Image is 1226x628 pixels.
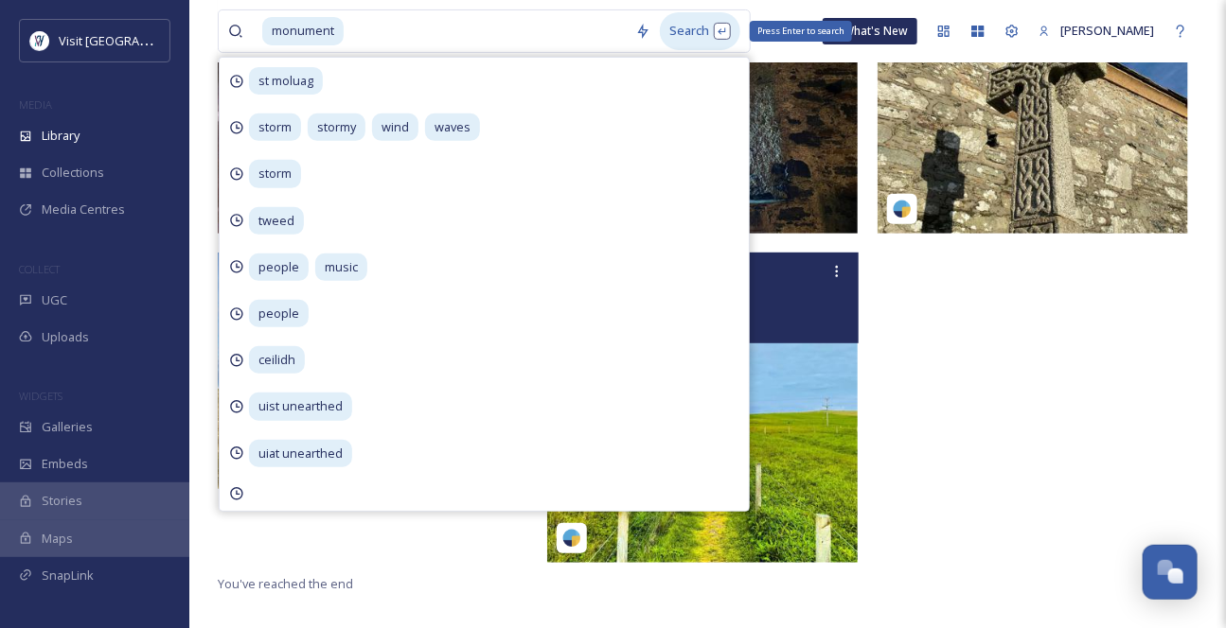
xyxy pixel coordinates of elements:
span: storm [249,113,301,141]
span: Visit [GEOGRAPHIC_DATA] [59,31,205,49]
img: snapsea-logo.png [893,200,912,218]
img: Untitled%20design%20%2897%29.png [30,31,49,50]
span: monument [262,17,344,44]
span: Maps [42,530,73,548]
span: people [249,300,309,327]
img: snapsea-logo.png [562,529,581,548]
div: Press Enter to search [750,21,852,42]
button: Open Chat [1143,545,1198,600]
span: stormy [308,113,365,141]
span: WIDGETS [19,389,62,403]
span: MEDIA [19,97,52,112]
span: people [249,253,309,281]
span: Library [42,127,80,145]
span: wind [372,113,418,141]
span: ceilidh [249,346,305,374]
a: [PERSON_NAME] [1029,12,1164,49]
span: uiat unearthed [249,440,352,467]
span: Stories [42,492,82,510]
span: SnapLink [42,567,94,584]
span: waves [425,113,480,141]
span: uist unearthed [249,392,352,420]
span: [PERSON_NAME] [1060,22,1154,39]
span: COLLECT [19,262,60,276]
span: st moluag [249,67,323,95]
span: Media Centres [42,201,125,218]
img: laura.croft8-18151672687214842-0.jpg [218,253,533,489]
span: Uploads [42,328,89,346]
span: Embeds [42,455,88,473]
a: What's New [823,18,917,44]
span: tweed [249,207,304,235]
span: UGC [42,291,67,309]
span: You've reached the end [218,575,353,592]
span: Collections [42,164,104,182]
span: storm [249,160,301,187]
span: Galleries [42,418,93,436]
div: Search [660,12,740,49]
span: music [315,253,367,281]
